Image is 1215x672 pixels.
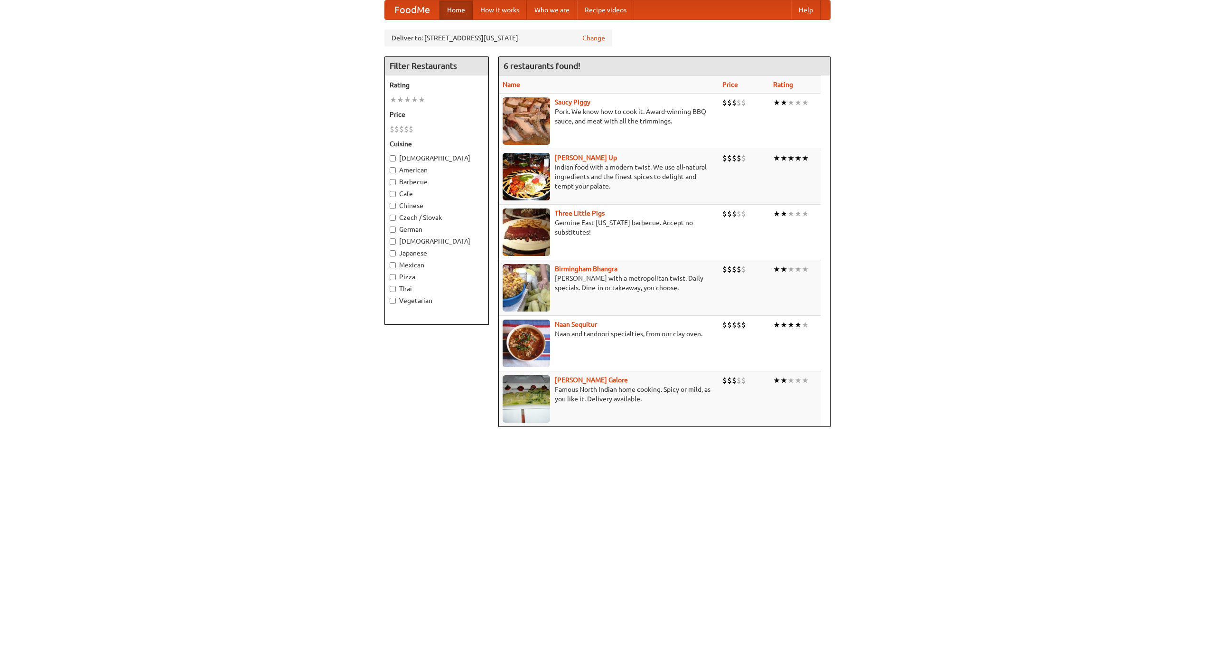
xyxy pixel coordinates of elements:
[794,375,802,386] li: ★
[727,320,732,330] li: $
[732,375,737,386] li: $
[773,375,780,386] li: ★
[773,208,780,219] li: ★
[722,97,727,108] li: $
[732,97,737,108] li: $
[737,208,741,219] li: $
[390,213,484,222] label: Czech / Slovak
[439,0,473,19] a: Home
[555,154,617,161] a: [PERSON_NAME] Up
[390,284,484,293] label: Thai
[503,153,550,200] img: curryup.jpg
[737,153,741,163] li: $
[503,329,715,339] p: Naan and tandoori specialties, from our clay oven.
[732,320,737,330] li: $
[780,97,787,108] li: ★
[390,153,484,163] label: [DEMOGRAPHIC_DATA]
[737,375,741,386] li: $
[390,203,396,209] input: Chinese
[390,237,484,246] label: [DEMOGRAPHIC_DATA]
[404,95,411,105] li: ★
[722,208,727,219] li: $
[787,320,794,330] li: ★
[390,227,396,233] input: German
[787,153,794,163] li: ★
[503,107,715,126] p: Pork. We know how to cook it. Award-winning BBQ sauce, and meat with all the trimmings.
[390,248,484,258] label: Japanese
[503,97,550,145] img: saucy.jpg
[727,264,732,274] li: $
[390,165,484,175] label: American
[390,110,484,119] h5: Price
[404,124,409,134] li: $
[722,375,727,386] li: $
[418,95,425,105] li: ★
[773,97,780,108] li: ★
[555,376,628,384] a: [PERSON_NAME] Galore
[390,296,484,305] label: Vegetarian
[773,264,780,274] li: ★
[390,250,396,256] input: Japanese
[732,153,737,163] li: $
[780,153,787,163] li: ★
[802,153,809,163] li: ★
[385,57,488,76] h4: Filter Restaurants
[787,264,794,274] li: ★
[503,218,715,237] p: Genuine East [US_STATE] barbecue. Accept no substitutes!
[411,95,418,105] li: ★
[802,208,809,219] li: ★
[794,153,802,163] li: ★
[390,262,396,268] input: Mexican
[390,80,484,90] h5: Rating
[390,124,394,134] li: $
[384,29,612,47] div: Deliver to: [STREET_ADDRESS][US_STATE]
[390,298,396,304] input: Vegetarian
[390,179,396,185] input: Barbecue
[741,375,746,386] li: $
[727,375,732,386] li: $
[802,320,809,330] li: ★
[390,260,484,270] label: Mexican
[527,0,577,19] a: Who we are
[390,272,484,282] label: Pizza
[390,139,484,149] h5: Cuisine
[390,155,396,161] input: [DEMOGRAPHIC_DATA]
[503,385,715,404] p: Famous North Indian home cooking. Spicy or mild, as you like it. Delivery available.
[473,0,527,19] a: How it works
[555,321,597,328] a: Naan Sequitur
[722,320,727,330] li: $
[794,264,802,274] li: ★
[741,153,746,163] li: $
[503,81,520,88] a: Name
[780,320,787,330] li: ★
[582,33,605,43] a: Change
[394,124,399,134] li: $
[577,0,634,19] a: Recipe videos
[390,215,396,221] input: Czech / Slovak
[555,265,617,273] a: Birmingham Bhangra
[727,153,732,163] li: $
[794,320,802,330] li: ★
[503,208,550,256] img: littlepigs.jpg
[802,375,809,386] li: ★
[409,124,413,134] li: $
[555,98,590,106] a: Saucy Piggy
[787,375,794,386] li: ★
[503,274,715,293] p: [PERSON_NAME] with a metropolitan twist. Daily specials. Dine-in or takeaway, you choose.
[503,162,715,191] p: Indian food with a modern twist. We use all-natural ingredients and the finest spices to delight ...
[390,167,396,173] input: American
[802,97,809,108] li: ★
[741,264,746,274] li: $
[504,61,580,70] ng-pluralize: 6 restaurants found!
[780,375,787,386] li: ★
[737,320,741,330] li: $
[390,201,484,210] label: Chinese
[397,95,404,105] li: ★
[503,375,550,423] img: currygalore.jpg
[737,264,741,274] li: $
[390,286,396,292] input: Thai
[503,320,550,367] img: naansequitur.jpg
